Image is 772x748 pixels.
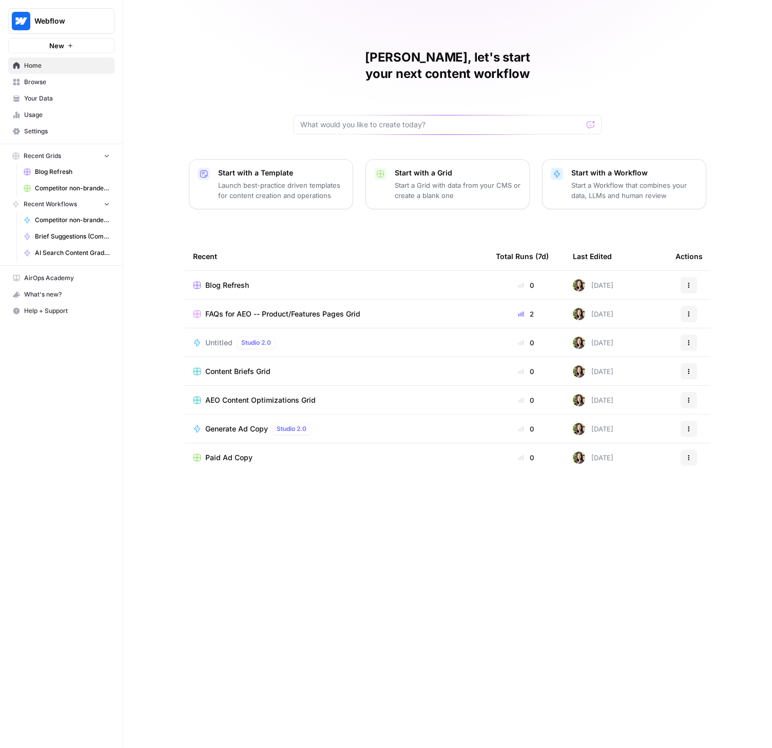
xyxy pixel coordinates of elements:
p: Launch best-practice driven templates for content creation and operations [218,180,344,201]
span: Untitled [205,338,233,348]
span: Competitor non-branded SEO Grid [35,184,110,193]
div: [DATE] [573,451,613,464]
span: AirOps Academy [24,273,110,283]
span: Competitor non-branded SEO [35,215,110,225]
div: 0 [496,280,556,290]
a: Paid Ad Copy [193,452,479,463]
img: tfqcqvankhknr4alfzf7rpur2gif [573,279,585,291]
div: [DATE] [573,308,613,320]
a: Competitor non-branded SEO [19,212,114,228]
img: Webflow Logo [12,12,30,30]
span: Recent Grids [24,151,61,161]
span: Recent Workflows [24,200,77,209]
button: Help + Support [8,303,114,319]
a: AirOps Academy [8,270,114,286]
span: Your Data [24,94,110,103]
p: Start a Workflow that combines your data, LLMs and human review [571,180,698,201]
span: Generate Ad Copy [205,424,268,434]
span: Home [24,61,110,70]
span: Browse [24,77,110,87]
span: Studio 2.0 [241,338,271,347]
button: What's new? [8,286,114,303]
span: FAQs for AEO -- Product/Features Pages Grid [205,309,360,319]
a: Blog Refresh [193,280,479,290]
div: [DATE] [573,337,613,349]
a: Generate Ad CopyStudio 2.0 [193,423,479,435]
span: AI Search Content Grader [35,248,110,258]
a: Settings [8,123,114,140]
div: Last Edited [573,242,612,270]
span: Settings [24,127,110,136]
button: Recent Workflows [8,196,114,212]
button: Workspace: Webflow [8,8,114,34]
img: tfqcqvankhknr4alfzf7rpur2gif [573,423,585,435]
div: [DATE] [573,394,613,406]
div: 0 [496,452,556,463]
h1: [PERSON_NAME], let's start your next content workflow [294,49,602,82]
img: tfqcqvankhknr4alfzf7rpur2gif [573,394,585,406]
span: Blog Refresh [205,280,249,290]
button: Start with a WorkflowStart a Workflow that combines your data, LLMs and human review [542,159,706,209]
div: 0 [496,395,556,405]
div: Actions [675,242,703,270]
div: 0 [496,366,556,377]
a: Blog Refresh [19,164,114,180]
a: Competitor non-branded SEO Grid [19,180,114,196]
button: Recent Grids [8,148,114,164]
div: 0 [496,424,556,434]
div: What's new? [9,287,114,302]
a: Content Briefs Grid [193,366,479,377]
p: Start with a Workflow [571,168,698,178]
img: tfqcqvankhknr4alfzf7rpur2gif [573,451,585,464]
span: Help + Support [24,306,110,316]
p: Start a Grid with data from your CMS or create a blank one [395,180,521,201]
img: tfqcqvankhknr4alfzf7rpur2gif [573,337,585,349]
span: Webflow [34,16,96,26]
a: Your Data [8,90,114,107]
span: Brief Suggestions (Competitive Gap Analysis) [35,232,110,241]
div: 0 [496,338,556,348]
a: UntitledStudio 2.0 [193,337,479,349]
span: AEO Content Optimizations Grid [205,395,316,405]
p: Start with a Grid [395,168,521,178]
span: Blog Refresh [35,167,110,176]
div: 2 [496,309,556,319]
a: Home [8,57,114,74]
span: Usage [24,110,110,120]
span: New [49,41,64,51]
a: AI Search Content Grader [19,245,114,261]
button: Start with a GridStart a Grid with data from your CMS or create a blank one [365,159,530,209]
div: Total Runs (7d) [496,242,549,270]
a: Browse [8,74,114,90]
img: tfqcqvankhknr4alfzf7rpur2gif [573,365,585,378]
span: Studio 2.0 [277,424,306,434]
div: [DATE] [573,423,613,435]
a: Brief Suggestions (Competitive Gap Analysis) [19,228,114,245]
div: [DATE] [573,279,613,291]
p: Start with a Template [218,168,344,178]
a: FAQs for AEO -- Product/Features Pages Grid [193,309,479,319]
div: [DATE] [573,365,613,378]
button: Start with a TemplateLaunch best-practice driven templates for content creation and operations [189,159,353,209]
span: Paid Ad Copy [205,452,253,463]
input: What would you like to create today? [300,120,583,130]
div: Recent [193,242,479,270]
button: New [8,38,114,53]
img: tfqcqvankhknr4alfzf7rpur2gif [573,308,585,320]
span: Content Briefs Grid [205,366,271,377]
a: AEO Content Optimizations Grid [193,395,479,405]
a: Usage [8,107,114,123]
